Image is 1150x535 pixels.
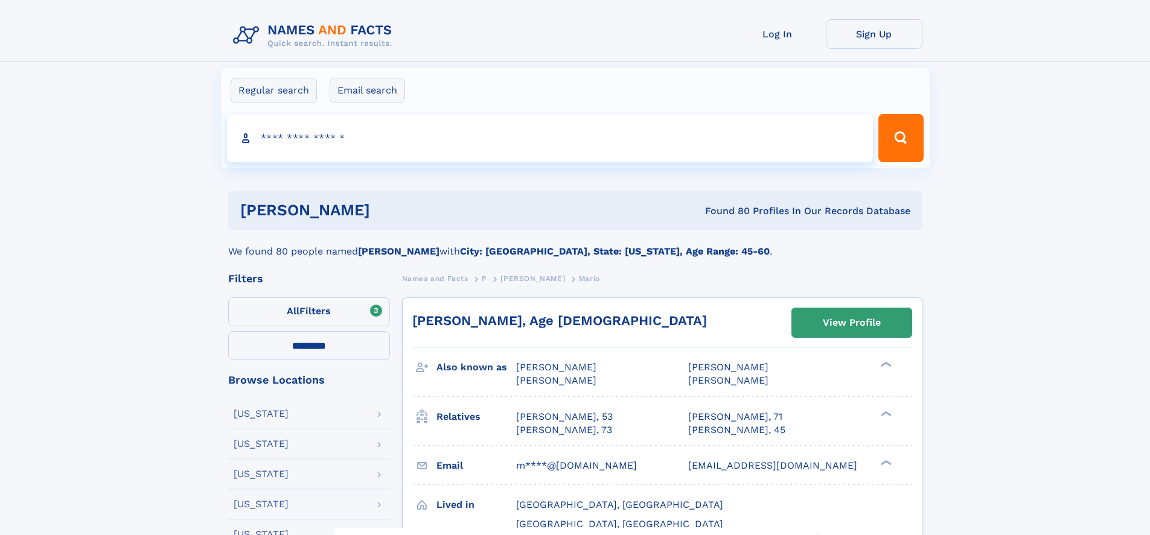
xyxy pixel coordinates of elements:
[823,309,881,337] div: View Profile
[228,375,390,385] div: Browse Locations
[228,273,390,284] div: Filters
[826,19,922,49] a: Sign Up
[688,410,782,423] a: [PERSON_NAME], 71
[228,19,402,52] img: Logo Names and Facts
[234,499,289,509] div: [US_STATE]
[228,297,390,326] label: Filters
[436,357,516,378] h3: Also known as
[234,439,289,449] div: [US_STATE]
[688,460,857,471] span: [EMAIL_ADDRESS][DOMAIN_NAME]
[878,458,892,466] div: ❯
[330,78,405,103] label: Email search
[688,423,785,437] a: [PERSON_NAME], 45
[287,305,299,317] span: All
[482,274,487,283] span: P
[516,410,613,423] a: [PERSON_NAME], 53
[227,114,874,162] input: search input
[436,407,516,427] h3: Relatives
[482,271,487,286] a: P
[460,245,770,257] b: City: [GEOGRAPHIC_DATA], State: [US_STATE], Age Range: 45-60
[579,274,600,283] span: Mario
[234,469,289,479] div: [US_STATE]
[436,495,516,515] h3: Lived in
[358,245,439,257] b: [PERSON_NAME]
[516,375,596,386] span: [PERSON_NAME]
[500,271,565,286] a: [PERSON_NAME]
[878,361,892,369] div: ❯
[878,114,923,162] button: Search Button
[537,204,910,218] div: Found 80 Profiles In Our Records Database
[792,308,912,337] a: View Profile
[516,518,723,530] span: [GEOGRAPHIC_DATA], [GEOGRAPHIC_DATA]
[516,499,723,510] span: [GEOGRAPHIC_DATA], [GEOGRAPHIC_DATA]
[878,410,892,417] div: ❯
[729,19,826,49] a: Log In
[231,78,317,103] label: Regular search
[228,230,922,259] div: We found 80 people named with .
[500,274,565,283] span: [PERSON_NAME]
[436,455,516,476] h3: Email
[516,423,612,437] a: [PERSON_NAME], 73
[412,313,707,328] a: [PERSON_NAME], Age [DEMOGRAPHIC_DATA]
[688,375,768,386] span: [PERSON_NAME]
[402,271,468,286] a: Names and Facts
[240,203,538,218] h1: [PERSON_NAME]
[516,361,596,373] span: [PERSON_NAME]
[234,409,289,419] div: [US_STATE]
[688,361,768,373] span: [PERSON_NAME]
